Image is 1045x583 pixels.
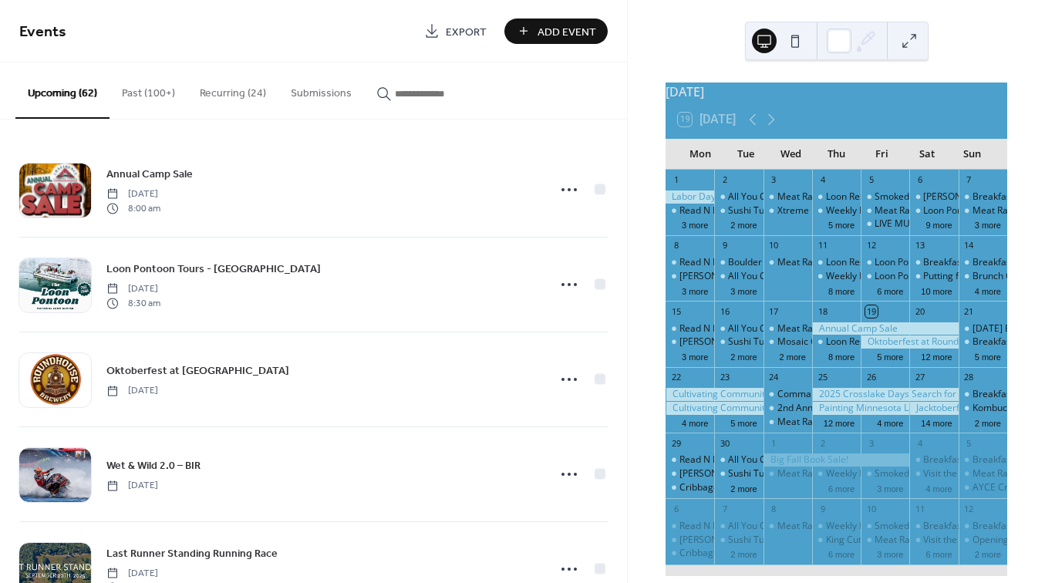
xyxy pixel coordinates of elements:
[812,402,910,415] div: Painting Minnesota Landscapes with Paul Oman, a 2-day Watercolor Workshop
[812,534,861,547] div: King Cut Prime Rib at Freddy's
[909,402,958,415] div: Jacktoberfest
[679,534,855,547] div: [PERSON_NAME] Mondays at Sunshine's!
[812,520,861,533] div: Weekly Family Story Time: Thursdays
[865,174,877,186] div: 5
[666,204,714,217] div: Read N Play Every Monday
[923,520,1026,533] div: Breakfast at Sunshine’s!
[822,481,861,494] button: 6 more
[679,467,855,480] div: [PERSON_NAME] Mondays at Sunshine's!
[670,240,682,251] div: 8
[812,190,861,204] div: Loon Research Tour - National Loon Center
[969,217,1007,231] button: 3 more
[861,217,909,231] div: LIVE MUSIC-One Night Stand [Roundhouse Brewery]
[666,190,714,204] div: Labor Day Sidewalk Sale in Crosslake Town Square
[676,284,714,297] button: 3 more
[909,520,958,533] div: Breakfast at Sunshine’s!
[817,437,828,449] div: 2
[666,83,1007,101] div: [DATE]
[865,372,877,383] div: 26
[768,305,780,317] div: 17
[764,204,812,217] div: Xtreme Music Bingo- Awesome 80's
[714,453,763,467] div: All You Can Eat Tacos
[959,190,1007,204] div: Breakfast at Sunshine’s!
[764,416,812,429] div: Meat Raffle at Lucky's Tavern
[724,349,763,362] button: 2 more
[724,547,763,560] button: 2 more
[817,372,828,383] div: 25
[826,204,985,217] div: Weekly Family Story Time: Thursdays
[538,24,596,40] span: Add Event
[914,372,925,383] div: 27
[714,534,763,547] div: Sushi Tuesdays!
[875,204,1030,217] div: Meat Raffle at [GEOGRAPHIC_DATA]
[914,503,925,514] div: 11
[728,467,797,480] div: Sushi Tuesdays!
[826,534,954,547] div: King Cut Prime Rib at Freddy's
[504,19,608,44] a: Add Event
[714,270,763,283] div: All You Can Eat Tacos
[728,270,821,283] div: All You Can Eat Tacos
[826,270,985,283] div: Weekly Family Story Time: Thursdays
[764,402,812,415] div: 2nd Annual Walk to End Alzheimer's at Whitefish at The Lakes
[826,190,1013,204] div: Loon Research Tour - [GEOGRAPHIC_DATA]
[919,481,958,494] button: 4 more
[106,362,289,379] a: Oktoberfest at [GEOGRAPHIC_DATA]
[724,284,763,297] button: 3 more
[714,335,763,349] div: Sushi Tuesdays!
[777,416,933,429] div: Meat Raffle at [GEOGRAPHIC_DATA]
[670,503,682,514] div: 6
[768,240,780,251] div: 10
[670,437,682,449] div: 29
[814,139,859,170] div: Thu
[959,270,1007,283] div: Brunch Cruise
[826,467,985,480] div: Weekly Family Story Time: Thursdays
[777,520,933,533] div: Meat Raffle at [GEOGRAPHIC_DATA]
[812,335,861,349] div: Loon Research Tour - National Loon Center
[728,190,821,204] div: All You Can Eat Tacos
[909,270,958,283] div: Putting for Dogs
[871,284,909,297] button: 6 more
[728,335,797,349] div: Sushi Tuesdays!
[959,322,1007,335] div: Sunday Breakfast!
[875,534,1030,547] div: Meat Raffle at [GEOGRAPHIC_DATA]
[777,388,908,401] div: Commanders Breakfast Buffet
[764,190,812,204] div: Meat Raffle at Lucky's Tavern
[768,503,780,514] div: 8
[817,240,828,251] div: 11
[914,305,925,317] div: 20
[719,174,730,186] div: 2
[817,503,828,514] div: 9
[963,372,975,383] div: 28
[861,520,909,533] div: Smoked Rib Fridays!
[914,240,925,251] div: 13
[959,335,1007,349] div: Breakfast at Sunshine’s!
[774,349,812,362] button: 2 more
[905,139,950,170] div: Sat
[764,467,812,480] div: Meat Raffle at Lucky's Tavern
[969,349,1007,362] button: 5 more
[106,567,160,581] span: [DATE]
[812,388,959,401] div: 2025 Crosslake Days Search for the Lost Chili Pepper
[106,296,160,310] span: 8:30 am
[678,139,723,170] div: Mon
[724,416,763,429] button: 5 more
[714,322,763,335] div: All You Can Eat Tacos
[15,62,110,119] button: Upcoming (62)
[963,503,975,514] div: 12
[670,174,682,186] div: 1
[106,384,158,398] span: [DATE]
[679,335,855,349] div: [PERSON_NAME] Mondays at Sunshine's!
[812,256,861,269] div: Loon Research Tour - National Loon Center
[973,204,1022,217] div: Meat Raffle
[923,256,1026,269] div: Breakfast at Sunshine’s!
[764,388,812,401] div: Commanders Breakfast Buffet
[670,305,682,317] div: 15
[666,256,714,269] div: Read N Play Every Monday
[777,335,888,349] div: Mosaic Coaster Creations
[724,481,763,494] button: 2 more
[963,437,975,449] div: 5
[963,240,975,251] div: 14
[909,467,958,480] div: Visit the Northern Minnesota Railroad Trackers Train Club
[768,372,780,383] div: 24
[666,388,764,401] div: Cultivating Communities Summit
